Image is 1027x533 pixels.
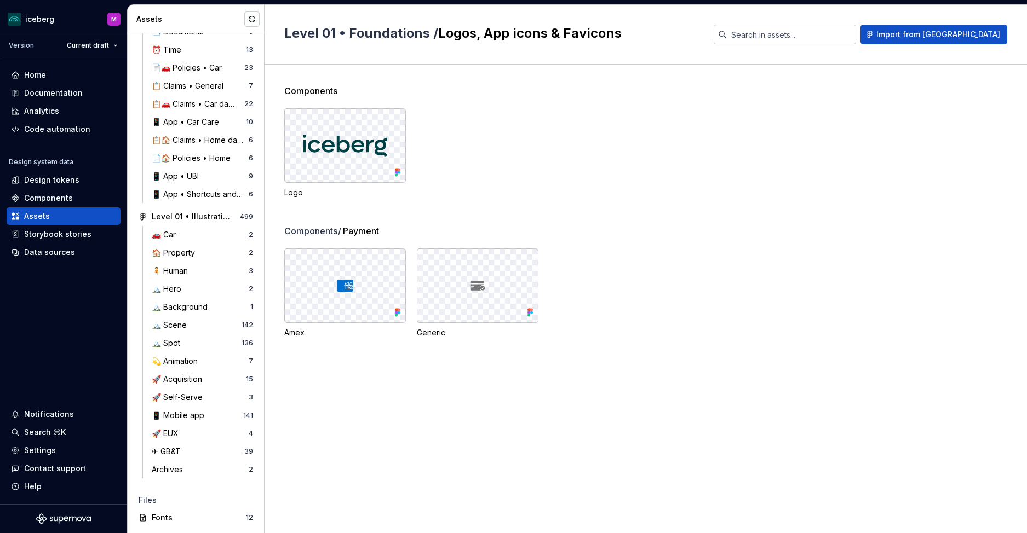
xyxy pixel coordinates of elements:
div: iceberg [25,14,54,25]
a: Analytics [7,102,121,120]
div: 🏠 Property [152,247,199,258]
a: 🏔️ Scene142 [147,316,257,334]
div: Logo [284,187,406,198]
div: Amex [284,327,406,338]
div: Level 01 • Illustrations [152,211,233,222]
div: 📄🚗 Policies • Car [152,62,226,73]
h2: Logos, App icons & Favicons [284,25,701,42]
div: Files [139,495,253,506]
div: Search ⌘K [24,427,66,438]
div: ⏰ Time [152,44,186,55]
div: 🚀 Acquisition [152,374,206,385]
button: icebergM [2,7,125,31]
a: 📱 App • Shortcuts and menu6 [147,186,257,203]
a: 📋🚗 Claims • Car damage types22 [147,95,257,113]
button: Notifications [7,405,121,423]
a: 📋🏠 Claims • Home damage types6 [147,131,257,149]
div: 6 [249,154,253,163]
a: Documentation [7,84,121,102]
img: 418c6d47-6da6-4103-8b13-b5999f8989a1.png [8,13,21,26]
div: 2 [249,248,253,257]
div: 6 [249,136,253,144]
div: 9 [249,172,253,181]
div: 2 [249,465,253,474]
div: 4 [249,429,253,438]
button: Search ⌘K [7,424,121,441]
a: 🏔️ Spot136 [147,334,257,352]
span: Components [284,84,337,97]
span: Level 01 • Foundations / [284,25,438,41]
div: 📄🏠 Policies • Home [152,153,235,164]
div: M [111,15,117,24]
div: 🚀 Self-Serve [152,392,207,403]
button: Contact support [7,460,121,477]
a: Design tokens [7,171,121,189]
a: 📱 App • Car Care10 [147,113,257,131]
div: Fonts [152,512,246,523]
div: 📱 App • Car Care [152,117,223,128]
div: 141 [243,411,253,420]
div: 📋 Claims • General [152,80,228,91]
a: ✈ GB&T39 [147,443,257,460]
a: Components [7,189,121,207]
div: Components [24,193,73,204]
div: 🏔️ Scene [152,320,191,331]
div: 136 [242,339,253,347]
span: / [338,225,341,236]
span: Payment [343,224,379,237]
div: Home [24,69,46,80]
div: Documentation [24,88,83,99]
div: 💫 Animation [152,356,202,367]
div: Assets [136,14,244,25]
div: 3 [249,393,253,402]
div: Analytics [24,106,59,117]
a: 🏠 Property2 [147,244,257,262]
a: 📱 App • UBI9 [147,167,257,185]
div: Version [9,41,34,50]
a: Supernova Logo [36,513,91,524]
div: 7 [249,82,253,90]
a: 🏔️ Hero2 [147,280,257,298]
div: Settings [24,445,56,456]
a: Home [7,66,121,84]
a: Fonts12 [134,509,257,526]
span: Current draft [67,41,109,50]
div: 12 [246,513,253,522]
input: Search in assets... [727,25,856,44]
div: 499 [240,212,253,221]
a: 💫 Animation7 [147,352,257,370]
div: 📱 Mobile app [152,410,209,421]
a: Level 01 • Illustrations499 [134,208,257,225]
button: Help [7,478,121,495]
div: Code automation [24,124,90,135]
a: 📄🚗 Policies • Car23 [147,59,257,77]
div: 13 [246,45,253,54]
div: 7 [249,357,253,366]
div: 142 [242,321,253,329]
a: Archives2 [147,461,257,478]
div: Design tokens [24,175,79,186]
a: 📋 Claims • General7 [147,77,257,95]
a: 🏔️ Background1 [147,298,257,316]
a: Storybook stories [7,225,121,243]
div: 6 [249,190,253,199]
div: 22 [244,100,253,108]
div: Design system data [9,158,73,166]
a: ⏰ Time13 [147,41,257,59]
span: Components [284,224,342,237]
div: 23 [244,63,253,72]
div: 📋🏠 Claims • Home damage types [152,135,249,146]
a: 🚗 Car2 [147,226,257,244]
div: 2 [249,285,253,293]
div: 15 [246,375,253,384]
div: 📋🚗 Claims • Car damage types [152,99,244,109]
div: Archives [152,464,187,475]
div: 🏔️ Hero [152,283,186,294]
a: 🧍 Human3 [147,262,257,280]
div: Assets [24,211,50,222]
a: 🚀 Self-Serve3 [147,389,257,406]
div: 📱 App • UBI [152,171,203,182]
div: Contact support [24,463,86,474]
a: 🚀 EUX4 [147,425,257,442]
a: Settings [7,442,121,459]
